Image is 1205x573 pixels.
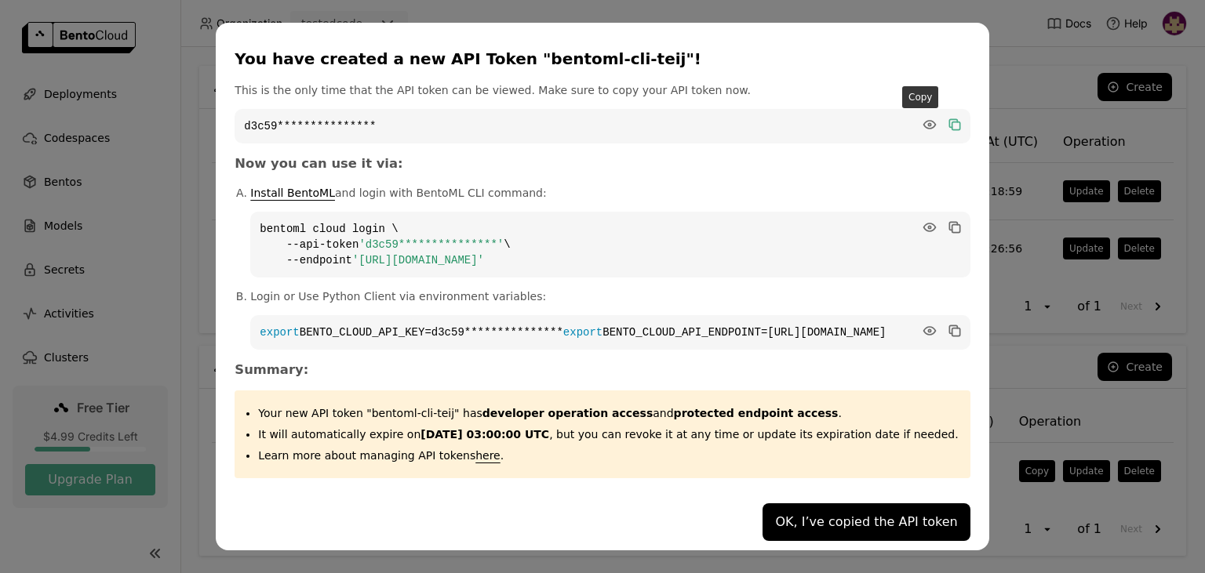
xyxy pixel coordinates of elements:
p: Your new API token "bentoml-cli-teij" has . [258,405,958,421]
span: export [563,326,602,339]
code: bentoml cloud login \ --api-token \ --endpoint [250,212,970,277]
span: '[URL][DOMAIN_NAME]' [352,254,484,267]
p: It will automatically expire on , but you can revoke it at any time or update its expiration date... [258,426,958,442]
a: here [475,449,501,462]
h3: Summary: [235,362,970,378]
p: This is the only time that the API token can be viewed. Make sure to copy your API token now. [235,82,970,98]
a: Install BentoML [250,187,335,199]
span: export [260,326,299,339]
strong: protected endpoint access [674,407,839,419]
button: OK, I’ve copied the API token [763,503,970,541]
div: Copy [902,86,938,108]
div: dialog [216,23,988,551]
span: and [482,407,839,419]
p: Login or Use Python Client via environment variables: [250,288,970,304]
div: You have created a new API Token "bentoml-cli-teij"! [235,48,963,70]
strong: [DATE] 03:00:00 UTC [420,428,549,441]
p: Learn more about managing API tokens . [258,448,958,463]
h3: Now you can use it via: [235,156,970,172]
p: and login with BentoML CLI command: [250,185,970,201]
code: BENTO_CLOUD_API_KEY=d3c59*************** BENTO_CLOUD_API_ENDPOINT=[URL][DOMAIN_NAME] [250,315,970,350]
strong: developer operation access [482,407,653,419]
